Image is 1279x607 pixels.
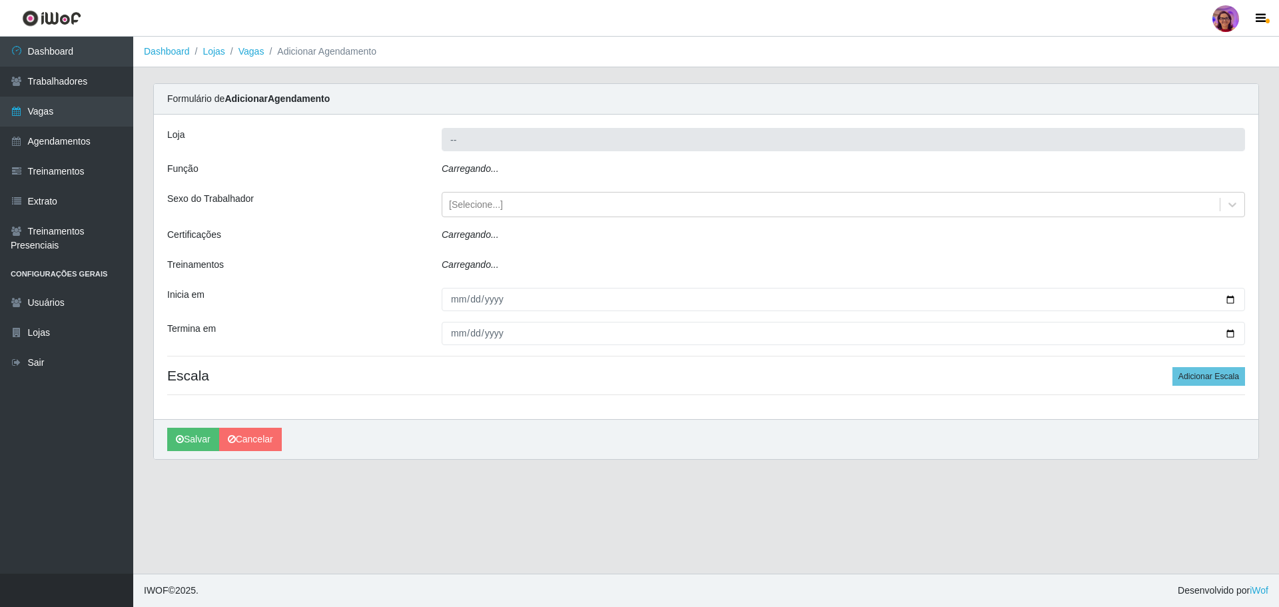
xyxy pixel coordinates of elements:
span: © 2025 . [144,584,199,598]
li: Adicionar Agendamento [264,45,376,59]
div: Formulário de [154,84,1258,115]
img: CoreUI Logo [22,10,81,27]
i: Carregando... [442,229,499,240]
input: 00/00/0000 [442,322,1245,345]
i: Carregando... [442,163,499,174]
button: Adicionar Escala [1172,367,1245,386]
a: Dashboard [144,46,190,57]
i: Carregando... [442,259,499,270]
label: Função [167,162,199,176]
label: Loja [167,128,185,142]
a: Vagas [238,46,264,57]
nav: breadcrumb [133,37,1279,67]
label: Certificações [167,228,221,242]
span: Desenvolvido por [1178,584,1268,598]
span: IWOF [144,585,169,596]
label: Inicia em [167,288,205,302]
a: Cancelar [219,428,282,451]
button: Salvar [167,428,219,451]
a: Lojas [203,46,224,57]
h4: Escala [167,367,1245,384]
a: iWof [1250,585,1268,596]
label: Treinamentos [167,258,224,272]
label: Termina em [167,322,216,336]
label: Sexo do Trabalhador [167,192,254,206]
strong: Adicionar Agendamento [224,93,330,104]
div: [Selecione...] [449,198,503,212]
input: 00/00/0000 [442,288,1245,311]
